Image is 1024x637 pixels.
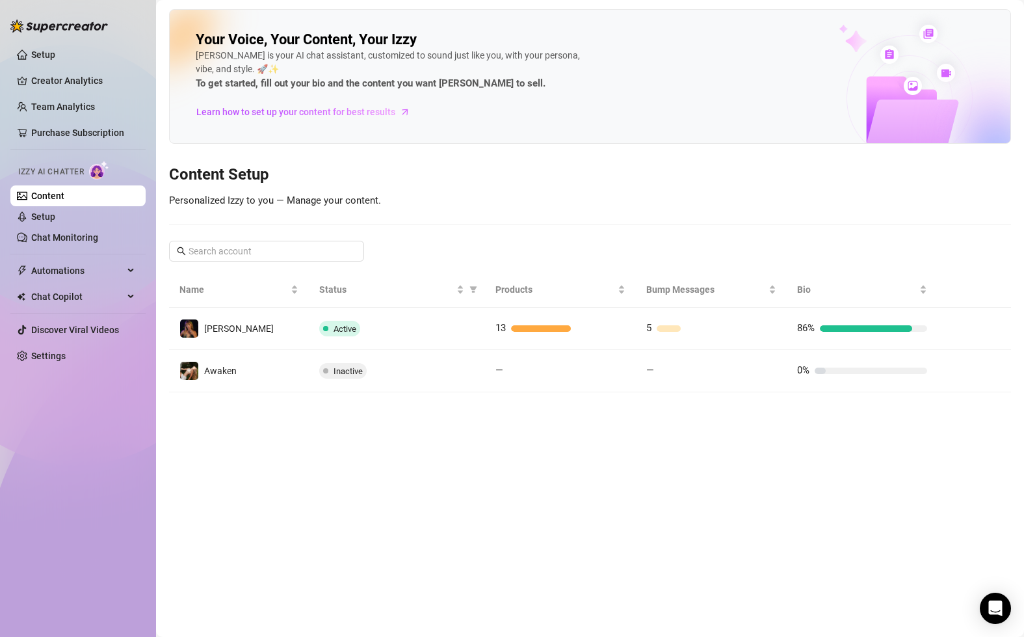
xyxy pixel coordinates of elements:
[31,70,135,91] a: Creator Analytics
[18,166,84,178] span: Izzy AI Chatter
[89,161,109,180] img: AI Chatter
[189,244,346,258] input: Search account
[636,272,787,308] th: Bump Messages
[797,282,917,297] span: Bio
[495,364,503,376] span: —
[334,366,363,376] span: Inactive
[31,286,124,307] span: Chat Copilot
[467,280,480,299] span: filter
[31,260,124,281] span: Automations
[204,366,237,376] span: Awaken
[196,77,545,89] strong: To get started, fill out your bio and the content you want [PERSON_NAME] to sell.
[31,211,55,222] a: Setup
[204,323,274,334] span: [PERSON_NAME]
[17,265,27,276] span: thunderbolt
[319,282,454,297] span: Status
[485,272,636,308] th: Products
[399,105,412,118] span: arrow-right
[980,593,1011,624] div: Open Intercom Messenger
[169,195,381,206] span: Personalized Izzy to you — Manage your content.
[31,232,98,243] a: Chat Monitoring
[169,165,1011,185] h3: Content Setup
[31,102,95,112] a: Team Analytics
[309,272,485,308] th: Status
[646,364,654,376] span: —
[31,191,64,201] a: Content
[196,102,420,122] a: Learn how to set up your content for best results
[646,282,766,297] span: Bump Messages
[495,282,615,297] span: Products
[495,322,506,334] span: 13
[334,324,356,334] span: Active
[180,319,198,338] img: Heather
[797,364,809,376] span: 0%
[196,49,586,92] div: [PERSON_NAME] is your AI chat assistant, customized to sound just like you, with your persona, vi...
[10,20,108,33] img: logo-BBDzfeDw.svg
[17,292,25,301] img: Chat Copilot
[31,351,66,361] a: Settings
[787,272,938,308] th: Bio
[179,282,288,297] span: Name
[196,105,395,119] span: Learn how to set up your content for best results
[469,286,477,293] span: filter
[809,10,1010,143] img: ai-chatter-content-library-cLFOSyPT.png
[196,31,417,49] h2: Your Voice, Your Content, Your Izzy
[31,49,55,60] a: Setup
[646,322,651,334] span: 5
[180,362,198,380] img: Awaken
[31,325,119,335] a: Discover Viral Videos
[177,247,186,256] span: search
[31,128,124,138] a: Purchase Subscription
[169,272,309,308] th: Name
[797,322,815,334] span: 86%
